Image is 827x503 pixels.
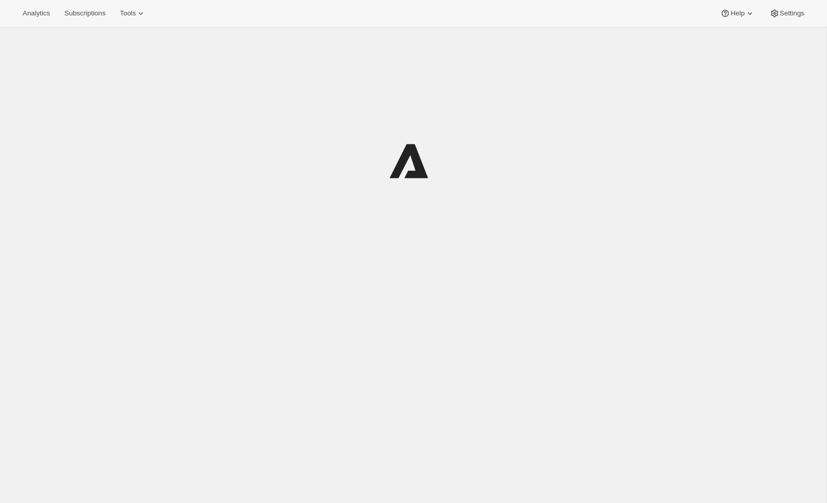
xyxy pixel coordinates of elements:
span: Analytics [23,9,50,17]
button: Analytics [16,6,56,21]
span: Subscriptions [64,9,105,17]
button: Settings [763,6,811,21]
span: Tools [120,9,136,17]
button: Help [714,6,761,21]
button: Subscriptions [58,6,112,21]
span: Settings [780,9,804,17]
span: Help [730,9,744,17]
button: Tools [114,6,152,21]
